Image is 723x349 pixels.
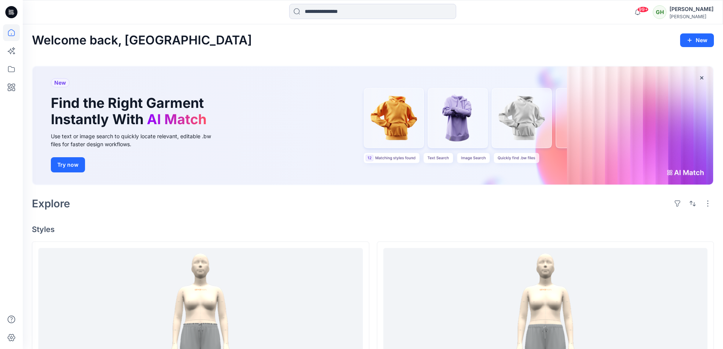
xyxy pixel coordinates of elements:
[669,14,714,19] div: [PERSON_NAME]
[54,78,66,87] span: New
[51,132,222,148] div: Use text or image search to quickly locate relevant, editable .bw files for faster design workflows.
[637,6,649,13] span: 99+
[32,197,70,210] h2: Explore
[680,33,714,47] button: New
[147,111,206,128] span: AI Match
[32,225,714,234] h4: Styles
[653,5,666,19] div: GH
[32,33,252,47] h2: Welcome back, [GEOGRAPHIC_DATA]
[51,95,210,128] h1: Find the Right Garment Instantly With
[669,5,714,14] div: [PERSON_NAME]
[51,157,85,172] button: Try now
